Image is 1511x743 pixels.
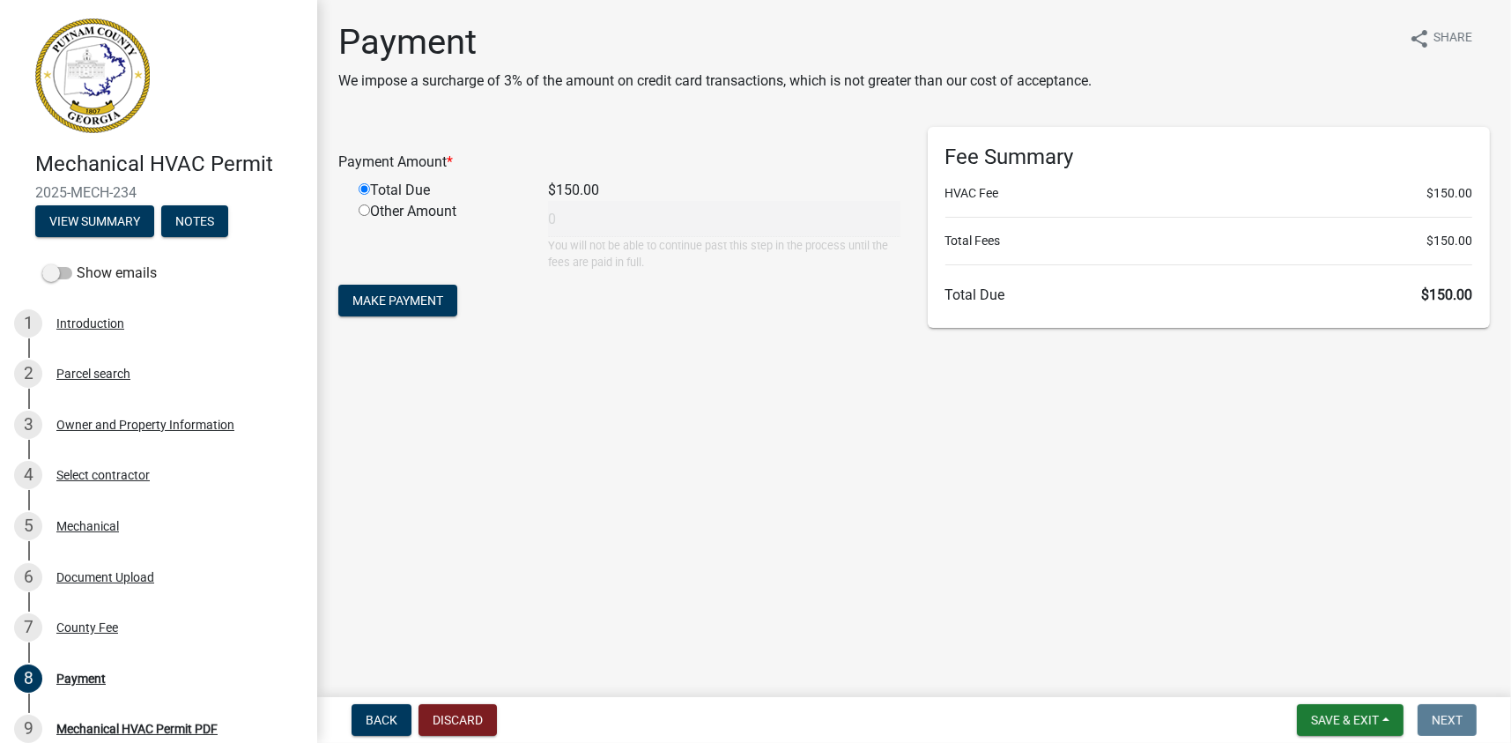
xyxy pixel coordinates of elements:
[14,360,42,388] div: 2
[338,71,1092,92] p: We impose a surcharge of 3% of the amount on credit card transactions, which is not greater than ...
[14,461,42,489] div: 4
[35,215,154,229] wm-modal-confirm: Summary
[56,520,119,532] div: Mechanical
[35,19,150,133] img: Putnam County, Georgia
[1432,713,1463,727] span: Next
[1433,28,1472,49] span: Share
[14,613,42,642] div: 7
[56,571,154,583] div: Document Upload
[161,215,228,229] wm-modal-confirm: Notes
[56,723,218,735] div: Mechanical HVAC Permit PDF
[366,713,397,727] span: Back
[35,184,282,201] span: 2025-MECH-234
[14,563,42,591] div: 6
[945,232,1473,250] li: Total Fees
[535,180,914,201] div: $150.00
[14,715,42,743] div: 9
[56,368,130,380] div: Parcel search
[42,263,157,284] label: Show emails
[1395,21,1486,56] button: shareShare
[418,704,497,736] button: Discard
[325,152,915,173] div: Payment Amount
[338,21,1092,63] h1: Payment
[345,201,535,271] div: Other Amount
[945,145,1473,170] h6: Fee Summary
[338,285,457,316] button: Make Payment
[14,665,42,693] div: 8
[56,621,118,634] div: County Fee
[56,469,150,481] div: Select contractor
[1418,704,1477,736] button: Next
[1426,184,1472,203] span: $150.00
[14,512,42,540] div: 5
[945,286,1473,303] h6: Total Due
[1426,232,1472,250] span: $150.00
[35,205,154,237] button: View Summary
[56,672,106,685] div: Payment
[56,419,234,431] div: Owner and Property Information
[345,180,535,201] div: Total Due
[1311,713,1379,727] span: Save & Exit
[14,411,42,439] div: 3
[1421,286,1472,303] span: $150.00
[352,704,411,736] button: Back
[161,205,228,237] button: Notes
[14,309,42,338] div: 1
[945,184,1473,203] li: HVAC Fee
[35,152,303,177] h4: Mechanical HVAC Permit
[1297,704,1404,736] button: Save & Exit
[352,293,443,308] span: Make Payment
[56,317,124,330] div: Introduction
[1409,28,1430,49] i: share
